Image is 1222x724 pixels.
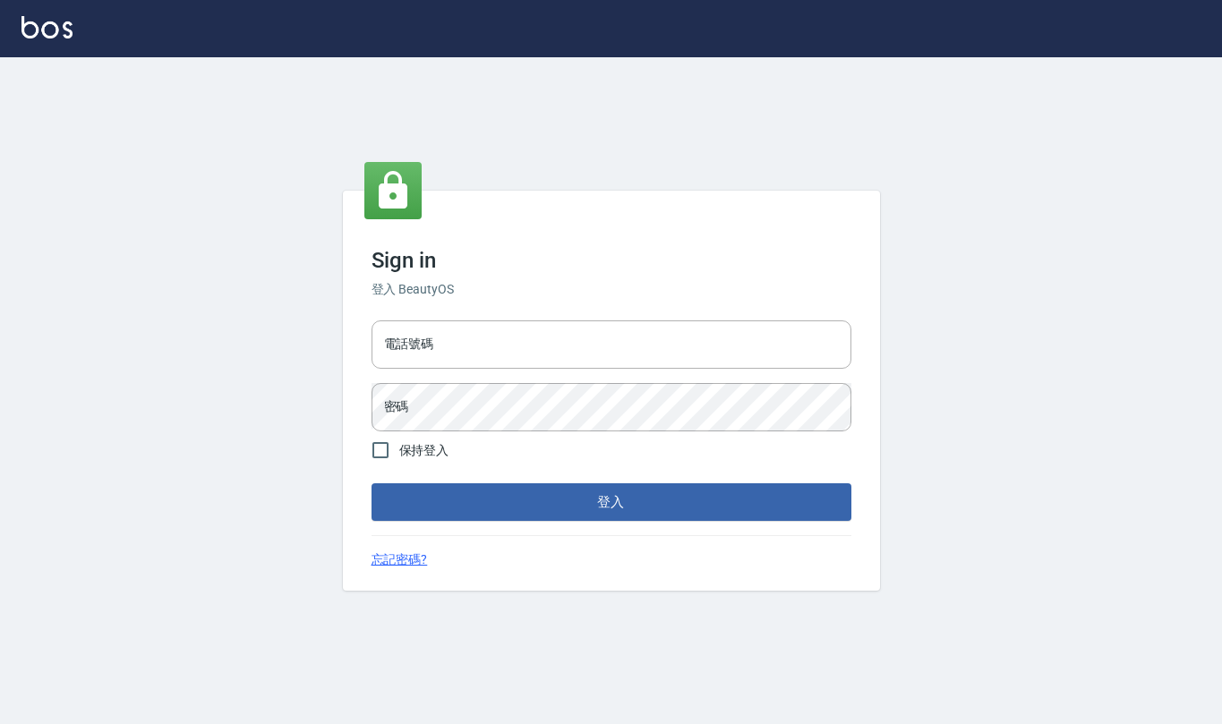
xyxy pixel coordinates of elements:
[372,280,851,299] h6: 登入 BeautyOS
[372,248,851,273] h3: Sign in
[21,16,73,38] img: Logo
[372,550,428,569] a: 忘記密碼?
[372,483,851,521] button: 登入
[399,441,449,460] span: 保持登入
